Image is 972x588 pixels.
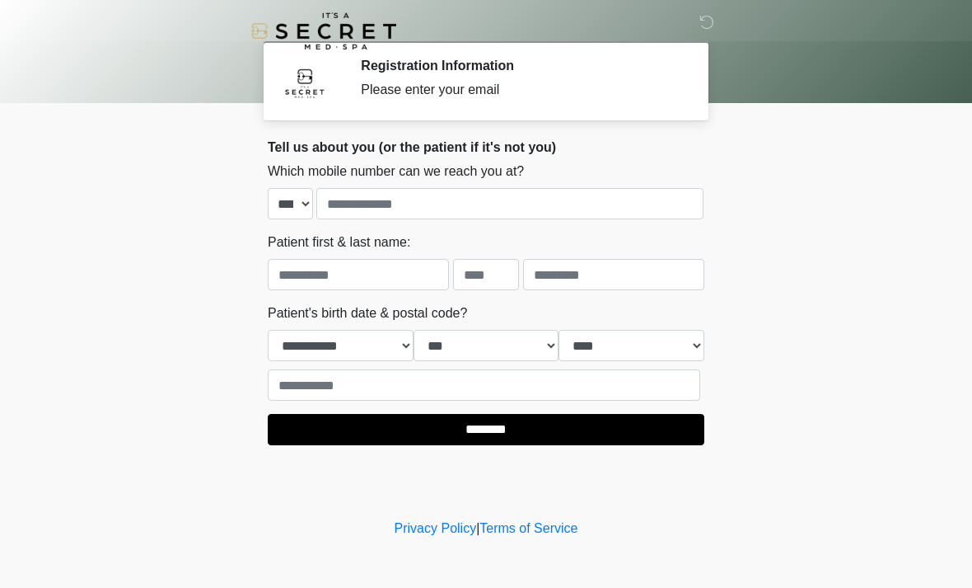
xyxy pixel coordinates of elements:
[479,521,577,535] a: Terms of Service
[361,80,680,100] div: Please enter your email
[476,521,479,535] a: |
[268,303,467,323] label: Patient's birth date & postal code?
[395,521,477,535] a: Privacy Policy
[268,139,704,155] h2: Tell us about you (or the patient if it's not you)
[361,58,680,73] h2: Registration Information
[268,233,410,252] label: Patient first & last name:
[251,12,396,49] img: It's A Secret Med Spa Logo
[268,162,524,181] label: Which mobile number can we reach you at?
[280,58,329,107] img: Agent Avatar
